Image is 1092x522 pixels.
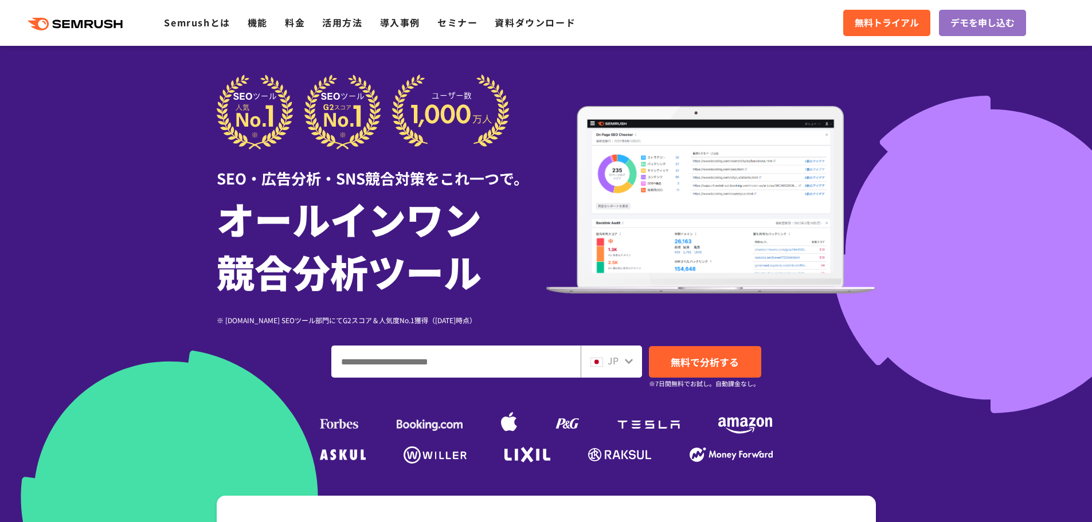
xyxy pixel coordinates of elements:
[855,15,919,30] span: 無料トライアル
[608,354,619,367] span: JP
[248,15,268,29] a: 機能
[217,315,546,325] div: ※ [DOMAIN_NAME] SEOツール部門にてG2スコア＆人気度No.1獲得（[DATE]時点）
[495,15,576,29] a: 資料ダウンロード
[671,355,739,369] span: 無料で分析する
[843,10,930,36] a: 無料トライアル
[285,15,305,29] a: 料金
[437,15,477,29] a: セミナー
[380,15,420,29] a: 導入事例
[939,10,1026,36] a: デモを申し込む
[649,378,760,389] small: ※7日間無料でお試し。自動課金なし。
[332,346,580,377] input: ドメイン、キーワードまたはURLを入力してください
[322,15,362,29] a: 活用方法
[649,346,761,378] a: 無料で分析する
[950,15,1015,30] span: デモを申し込む
[164,15,230,29] a: Semrushとは
[217,150,546,189] div: SEO・広告分析・SNS競合対策をこれ一つで。
[217,192,546,297] h1: オールインワン 競合分析ツール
